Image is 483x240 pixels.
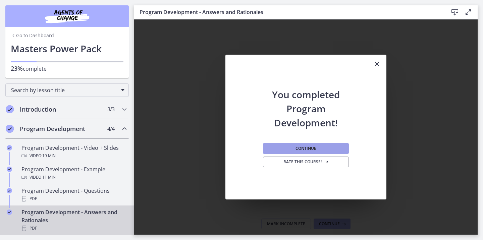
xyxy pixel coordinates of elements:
[5,83,129,97] div: Search by lesson title
[21,144,126,160] div: Program Development - Video + Slides
[140,8,437,16] h3: Program Development - Answers and Rationales
[20,105,102,113] h2: Introduction
[7,167,12,172] i: Completed
[21,224,126,232] div: PDF
[368,55,386,74] button: Close
[296,146,316,151] span: Continue
[41,173,56,181] span: · 11 min
[6,125,14,133] i: Completed
[263,143,349,154] button: Continue
[27,8,107,24] img: Agents of Change
[41,152,56,160] span: · 19 min
[107,105,114,113] span: 3 / 3
[11,64,23,72] span: 23%
[21,187,126,203] div: Program Development - Questions
[21,173,126,181] div: Video
[325,160,329,164] i: Opens in a new window
[7,209,12,215] i: Completed
[11,64,123,73] p: complete
[21,165,126,181] div: Program Development - Example
[263,157,349,167] a: Rate this course! Opens in a new window
[11,86,118,94] span: Search by lesson title
[6,105,14,113] i: Completed
[11,42,123,56] h1: Masters Power Pack
[262,74,350,130] h2: You completed Program Development!
[283,159,329,165] span: Rate this course!
[21,152,126,160] div: Video
[21,208,126,232] div: Program Development - Answers and Rationales
[21,195,126,203] div: PDF
[11,32,54,39] a: Go to Dashboard
[20,125,102,133] h2: Program Development
[7,145,12,151] i: Completed
[7,188,12,193] i: Completed
[107,125,114,133] span: 4 / 4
